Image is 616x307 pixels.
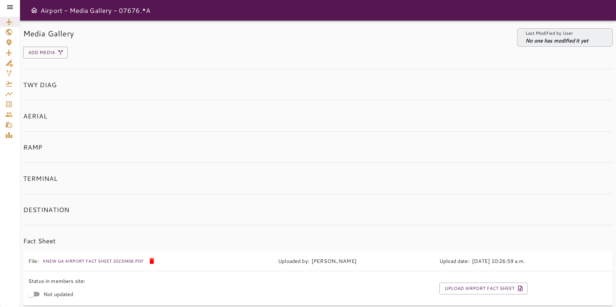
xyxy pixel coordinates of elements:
h6: DESTINATION [23,204,613,215]
h6: Upload date: [439,256,469,265]
p: No one has modified it yet [525,37,588,44]
button: Upload Airport Fact Sheet [439,283,527,294]
h6: AERIAL [23,111,613,121]
h6: Fact Sheet [23,236,613,246]
p: Last Modified by User [525,30,588,37]
h6: TERMINAL [23,173,613,183]
h6: Status in members site: [28,276,268,285]
h6: Uploaded by: [278,256,309,265]
h6: TWY DIAG [23,79,613,90]
p: [DATE] 10:26:59 a.m. [472,257,525,265]
h6: RAMP [23,142,613,152]
button: Open drawer [28,4,41,17]
button: Add Media [23,47,68,59]
h6: File: [28,256,39,265]
p: [PERSON_NAME] [312,257,357,265]
h5: Media Gallery [23,28,74,47]
button: KNEW GA Airport Fact Sheet 20230406.pdf [41,256,145,266]
h6: Airport - Media Gallery - 07676.*A [41,5,150,15]
span: Not updated [43,290,73,298]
